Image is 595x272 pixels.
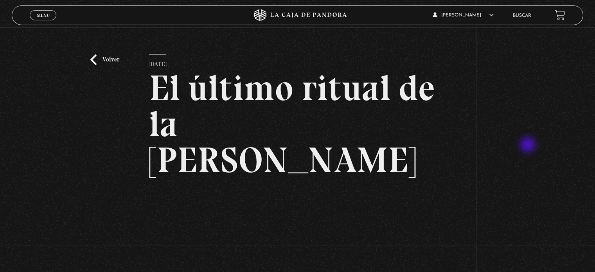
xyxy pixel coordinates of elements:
a: Buscar [513,13,531,18]
span: [PERSON_NAME] [433,13,494,18]
a: View your shopping cart [555,10,565,20]
h2: El último ritual de la [PERSON_NAME] [149,70,446,178]
span: Menu [37,13,50,18]
a: Volver [90,54,119,65]
p: [DATE] [149,54,166,70]
span: Cerrar [34,20,52,25]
